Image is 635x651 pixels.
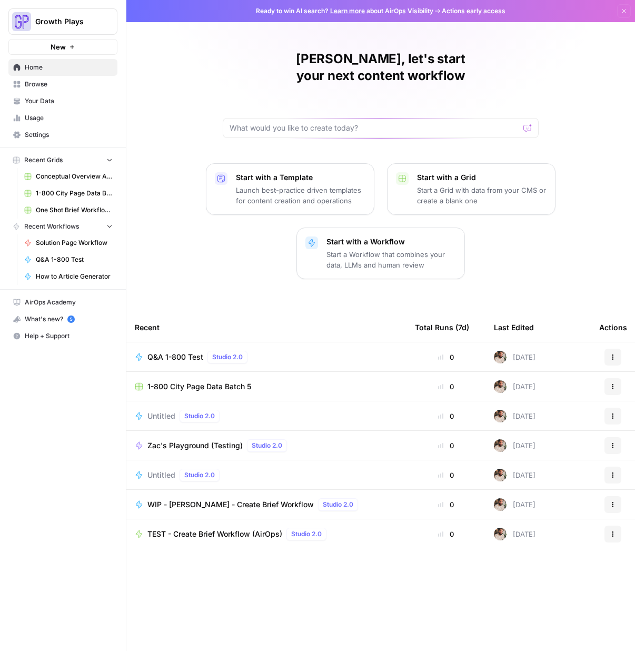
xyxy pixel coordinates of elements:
[19,185,117,202] a: 1-800 City Page Data Batch 5
[19,234,117,251] a: Solution Page Workflow
[19,202,117,219] a: One Shot Brief Workflow Grid
[135,439,398,452] a: Zac's Playground (Testing)Studio 2.0
[236,172,365,183] p: Start with a Template
[19,168,117,185] a: Conceptual Overview Article Grid
[494,410,535,422] div: [DATE]
[252,441,282,450] span: Studio 2.0
[184,470,215,480] span: Studio 2.0
[8,93,117,110] a: Your Data
[494,439,507,452] img: 09vqwntjgx3gjwz4ea1r9l7sj8gc
[415,381,477,392] div: 0
[223,51,539,84] h1: [PERSON_NAME], let's start your next content workflow
[8,311,117,328] button: What's new? 5
[147,529,282,539] span: TEST - Create Brief Workflow (AirOps)
[25,63,113,72] span: Home
[494,351,535,363] div: [DATE]
[494,469,535,481] div: [DATE]
[147,381,251,392] span: 1-800 City Page Data Batch 5
[147,411,175,421] span: Untitled
[387,163,555,215] button: Start with a GridStart a Grid with data from your CMS or create a blank one
[415,470,477,480] div: 0
[19,251,117,268] a: Q&A 1-800 Test
[494,469,507,481] img: 09vqwntjgx3gjwz4ea1r9l7sj8gc
[25,113,113,123] span: Usage
[67,315,75,323] a: 5
[147,440,243,451] span: Zac's Playground (Testing)
[494,313,534,342] div: Last Edited
[51,42,66,52] span: New
[35,16,99,27] span: Growth Plays
[36,189,113,198] span: 1-800 City Page Data Batch 5
[8,219,117,234] button: Recent Workflows
[8,328,117,344] button: Help + Support
[417,172,547,183] p: Start with a Grid
[415,411,477,421] div: 0
[36,172,113,181] span: Conceptual Overview Article Grid
[9,311,117,327] div: What's new?
[135,410,398,422] a: UntitledStudio 2.0
[415,529,477,539] div: 0
[8,76,117,93] a: Browse
[330,7,365,15] a: Learn more
[494,528,507,540] img: 09vqwntjgx3gjwz4ea1r9l7sj8gc
[70,317,72,322] text: 5
[135,528,398,540] a: TEST - Create Brief Workflow (AirOps)Studio 2.0
[135,498,398,511] a: WIP - [PERSON_NAME] - Create Brief WorkflowStudio 2.0
[25,96,113,106] span: Your Data
[8,126,117,143] a: Settings
[135,469,398,481] a: UntitledStudio 2.0
[415,499,477,510] div: 0
[494,380,507,393] img: 09vqwntjgx3gjwz4ea1r9l7sj8gc
[230,123,519,133] input: What would you like to create today?
[212,352,243,362] span: Studio 2.0
[494,528,535,540] div: [DATE]
[236,185,365,206] p: Launch best-practice driven templates for content creation and operations
[494,498,535,511] div: [DATE]
[415,352,477,362] div: 0
[24,155,63,165] span: Recent Grids
[415,440,477,451] div: 0
[25,130,113,140] span: Settings
[326,236,456,247] p: Start with a Workflow
[494,498,507,511] img: 09vqwntjgx3gjwz4ea1r9l7sj8gc
[323,500,353,509] span: Studio 2.0
[326,249,456,270] p: Start a Workflow that combines your data, LLMs and human review
[36,205,113,215] span: One Shot Brief Workflow Grid
[206,163,374,215] button: Start with a TemplateLaunch best-practice driven templates for content creation and operations
[417,185,547,206] p: Start a Grid with data from your CMS or create a blank one
[8,59,117,76] a: Home
[36,272,113,281] span: How to Article Generator
[147,470,175,480] span: Untitled
[147,499,314,510] span: WIP - [PERSON_NAME] - Create Brief Workflow
[296,228,465,279] button: Start with a WorkflowStart a Workflow that combines your data, LLMs and human review
[8,8,117,35] button: Workspace: Growth Plays
[494,351,507,363] img: 09vqwntjgx3gjwz4ea1r9l7sj8gc
[8,294,117,311] a: AirOps Academy
[599,313,627,342] div: Actions
[8,110,117,126] a: Usage
[12,12,31,31] img: Growth Plays Logo
[135,381,398,392] a: 1-800 City Page Data Batch 5
[291,529,322,539] span: Studio 2.0
[24,222,79,231] span: Recent Workflows
[25,298,113,307] span: AirOps Academy
[494,410,507,422] img: 09vqwntjgx3gjwz4ea1r9l7sj8gc
[135,351,398,363] a: Q&A 1-800 TestStudio 2.0
[135,313,398,342] div: Recent
[8,152,117,168] button: Recent Grids
[8,39,117,55] button: New
[184,411,215,421] span: Studio 2.0
[25,331,113,341] span: Help + Support
[36,238,113,248] span: Solution Page Workflow
[19,268,117,285] a: How to Article Generator
[442,6,505,16] span: Actions early access
[36,255,113,264] span: Q&A 1-800 Test
[256,6,433,16] span: Ready to win AI search? about AirOps Visibility
[494,380,535,393] div: [DATE]
[415,313,469,342] div: Total Runs (7d)
[147,352,203,362] span: Q&A 1-800 Test
[494,439,535,452] div: [DATE]
[25,80,113,89] span: Browse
